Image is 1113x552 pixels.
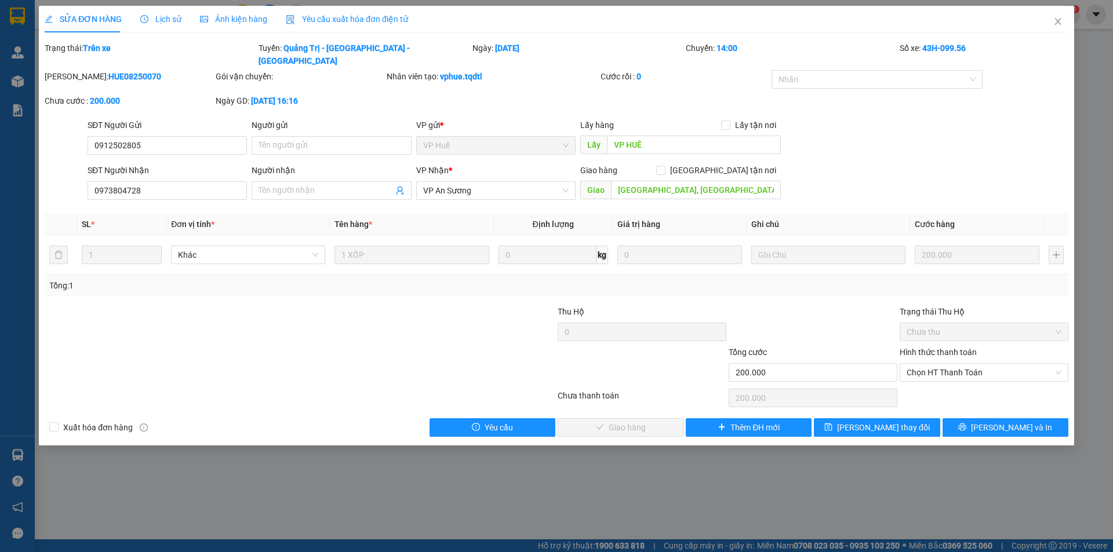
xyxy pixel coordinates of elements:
span: save [824,423,832,432]
span: Thêm ĐH mới [730,421,780,434]
b: HUE08250070 [108,72,161,81]
span: VP An Sương [423,182,569,199]
button: printer[PERSON_NAME] và In [943,418,1068,437]
span: Ảnh kiện hàng [200,14,267,24]
span: info-circle [140,423,148,432]
span: [PERSON_NAME] và In [971,421,1052,434]
span: Lấy hàng [580,120,614,130]
span: [GEOGRAPHIC_DATA] tận nơi [665,164,781,177]
b: vphue.tqdtl [440,72,482,81]
span: Định lượng [533,220,574,229]
input: 0 [915,246,1039,264]
span: SỬA ĐƠN HÀNG [45,14,122,24]
input: Dọc đường [607,136,781,154]
span: exclamation-circle [472,423,480,432]
span: Tổng cước [729,348,767,357]
input: Ghi Chú [751,246,905,264]
span: edit [45,15,53,23]
b: 200.000 [90,96,120,105]
span: kg [596,246,608,264]
button: plusThêm ĐH mới [686,418,812,437]
span: Giao hàng [580,166,617,175]
span: Yêu cầu xuất hóa đơn điện tử [286,14,408,24]
span: picture [200,15,208,23]
input: VD: Bàn, Ghế [334,246,489,264]
div: Tổng: 1 [49,279,430,292]
span: Chưa thu [907,323,1061,341]
span: Lấy [580,136,607,154]
span: printer [958,423,966,432]
th: Ghi chú [747,213,910,236]
span: VP Nhận [416,166,449,175]
button: plus [1049,246,1064,264]
span: SL [82,220,91,229]
span: Lịch sử [140,14,181,24]
b: 14:00 [716,43,737,53]
span: Tên hàng [334,220,372,229]
label: Hình thức thanh toán [900,348,977,357]
span: Đơn vị tính [171,220,214,229]
div: Nhân viên tạo: [387,70,598,83]
span: Giá trị hàng [617,220,660,229]
div: Chuyến: [685,42,899,67]
span: Khác [178,246,318,264]
div: VP gửi [416,119,576,131]
div: Tuyến: [257,42,471,67]
b: [DATE] 16:16 [251,96,298,105]
div: Gói vận chuyển: [216,70,384,83]
div: Ngày: [471,42,685,67]
input: 0 [617,246,742,264]
button: checkGiao hàng [558,418,683,437]
span: clock-circle [140,15,148,23]
span: plus [718,423,726,432]
div: Chưa cước : [45,94,213,107]
div: Cước rồi : [601,70,769,83]
b: 43H-099.56 [922,43,966,53]
span: close [1053,17,1063,26]
div: SĐT Người Gửi [88,119,247,131]
div: Trạng thái: [43,42,257,67]
span: Yêu cầu [485,421,513,434]
div: Người gửi [252,119,411,131]
button: delete [49,246,68,264]
div: Trạng thái Thu Hộ [900,305,1068,318]
div: Số xe: [899,42,1070,67]
div: SĐT Người Nhận [88,164,247,177]
button: Close [1042,6,1074,38]
div: Người nhận [252,164,411,177]
b: Quảng Trị - [GEOGRAPHIC_DATA] - [GEOGRAPHIC_DATA] [259,43,410,65]
b: [DATE] [495,43,519,53]
span: VP Huế [423,137,569,154]
span: Giao [580,181,611,199]
button: exclamation-circleYêu cầu [430,418,555,437]
button: save[PERSON_NAME] thay đổi [814,418,940,437]
b: Trên xe [83,43,111,53]
div: Chưa thanh toán [556,389,728,410]
div: [PERSON_NAME]: [45,70,213,83]
span: user-add [395,186,405,195]
b: 0 [636,72,641,81]
div: Ngày GD: [216,94,384,107]
span: Lấy tận nơi [730,119,781,131]
span: [PERSON_NAME] thay đổi [837,421,930,434]
span: Xuất hóa đơn hàng [59,421,137,434]
img: icon [286,15,295,24]
input: Dọc đường [611,181,781,199]
span: Chọn HT Thanh Toán [907,364,1061,381]
span: Thu Hộ [558,307,584,316]
span: Cước hàng [915,220,955,229]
